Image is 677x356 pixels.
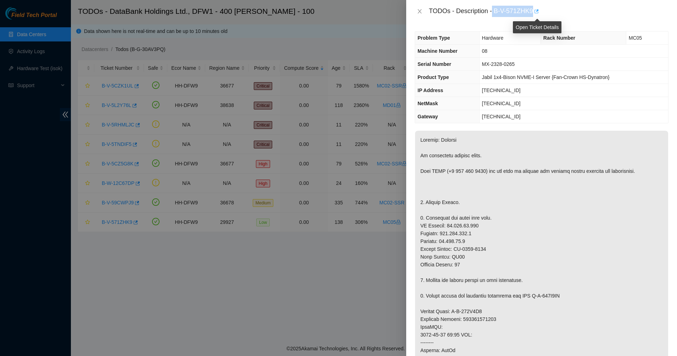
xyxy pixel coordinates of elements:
span: NetMask [418,101,438,106]
span: MX-2328-0265 [482,61,515,67]
span: Rack Number [543,35,575,41]
span: [TECHNICAL_ID] [482,87,521,93]
div: Open Ticket Details [513,21,561,33]
span: [TECHNICAL_ID] [482,114,521,119]
span: Product Type [418,74,449,80]
span: Hardware [482,35,504,41]
span: Problem Type [418,35,450,41]
span: Jabil 1x4-Bison NVME-I Server {Fan-Crown HS-Dynatron} [482,74,610,80]
span: IP Address [418,87,443,93]
span: Gateway [418,114,438,119]
button: Close [415,8,425,15]
span: Serial Number [418,61,451,67]
span: MC05 [629,35,642,41]
span: 08 [482,48,488,54]
span: Machine Number [418,48,458,54]
div: TODOs - Description - B-V-571ZHK9 [429,6,668,17]
span: [TECHNICAL_ID] [482,101,521,106]
span: close [417,9,423,14]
